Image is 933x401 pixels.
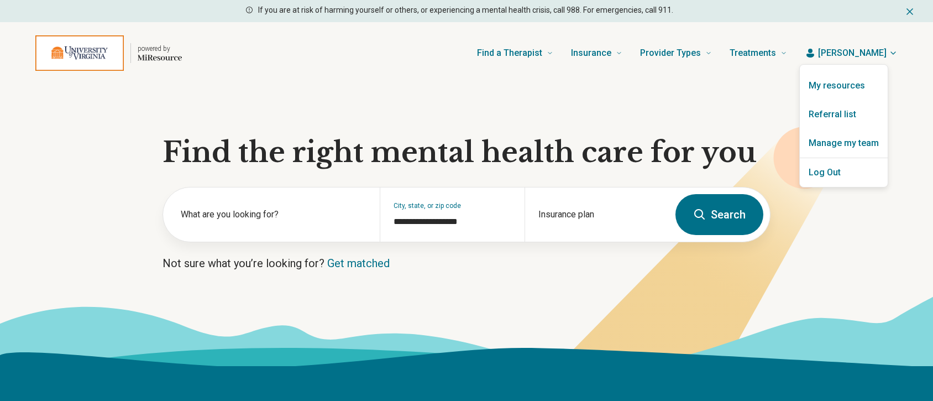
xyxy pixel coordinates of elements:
[800,65,888,187] section: [PERSON_NAME]
[800,71,888,100] a: My resources
[800,129,888,158] a: Manage my team
[800,158,888,187] button: Log Out
[799,64,888,188] div: [PERSON_NAME]
[800,100,888,129] a: Referral list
